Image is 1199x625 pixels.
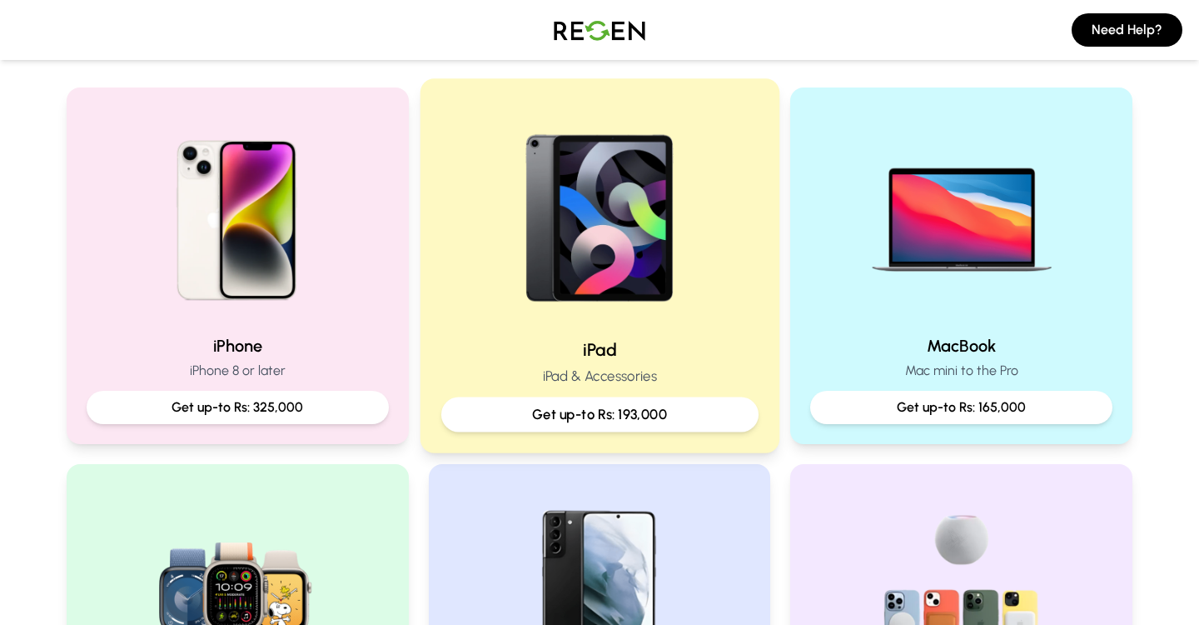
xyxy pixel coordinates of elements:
img: Logo [541,7,658,53]
p: Get up-to Rs: 165,000 [823,397,1099,417]
h2: iPad [441,337,759,362]
p: Get up-to Rs: 193,000 [455,404,744,425]
img: iPhone [131,107,344,321]
img: iPad [488,100,712,324]
p: Get up-to Rs: 325,000 [100,397,376,417]
button: Need Help? [1072,13,1182,47]
img: MacBook [855,107,1068,321]
p: iPad & Accessories [441,366,759,387]
p: iPhone 8 or later [87,361,389,381]
p: Mac mini to the Pro [810,361,1112,381]
h2: MacBook [810,334,1112,357]
h2: iPhone [87,334,389,357]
